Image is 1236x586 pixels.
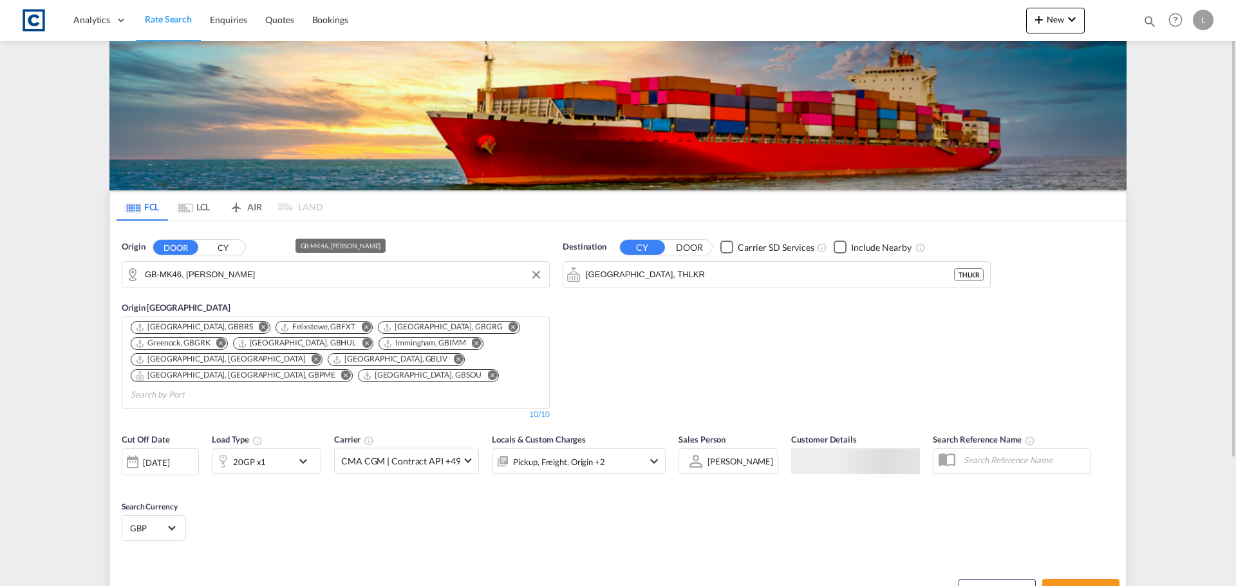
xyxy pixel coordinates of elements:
[117,192,323,221] md-pagination-wrapper: Use the left and right arrow keys to navigate between tabs
[252,435,263,446] md-icon: icon-information-outline
[933,434,1035,444] span: Search Reference Name
[817,243,827,253] md-icon: Unchecked: Search for CY (Container Yard) services for all selected carriers.Checked : Search for...
[464,338,483,351] button: Remove
[851,241,912,254] div: Include Nearby
[706,452,774,470] md-select: Sales Person: Lauren Prentice
[135,322,256,333] div: Press delete to remove this chip.
[1143,14,1157,28] md-icon: icon-magnify
[1193,10,1213,30] div: L
[492,434,586,444] span: Locals & Custom Charges
[303,354,322,367] button: Remove
[1026,8,1085,33] button: icon-plus 400-fgNewicon-chevron-down
[212,448,321,474] div: 20GP x1icon-chevron-down
[250,322,270,334] button: Remove
[122,473,131,491] md-datepicker: Select
[153,240,198,255] button: DOOR
[122,262,549,288] md-input-container: GB-MK46, Milton Keynes
[333,370,352,383] button: Remove
[529,409,550,420] div: 10/10
[382,322,505,333] div: Press delete to remove this chip.
[312,14,348,25] span: Bookings
[135,322,253,333] div: Bristol, GBBRS
[500,322,520,334] button: Remove
[145,14,192,24] span: Rate Search
[280,322,355,333] div: Felixstowe, GBFXT
[220,192,271,221] md-tab-item: AIR
[834,241,912,254] md-checkbox: Checkbox No Ink
[720,241,814,254] md-checkbox: Checkbox No Ink
[563,241,606,253] span: Destination
[168,192,220,221] md-tab-item: LCL
[353,338,373,351] button: Remove
[1165,9,1193,32] div: Help
[122,241,145,253] span: Origin
[200,240,245,255] button: CY
[135,354,308,365] div: Press delete to remove this chip.
[620,240,665,255] button: CY
[383,338,468,349] div: Press delete to remove this chip.
[1031,12,1047,27] md-icon: icon-plus 400-fg
[135,338,213,349] div: Press delete to remove this chip.
[791,434,856,444] span: Customer Details
[135,370,338,381] div: Press delete to remove this chip.
[1165,9,1186,31] span: Help
[143,457,169,468] div: [DATE]
[915,243,926,253] md-icon: Unchecked: Ignores neighbouring ports when fetching rates.Checked : Includes neighbouring ports w...
[122,448,199,475] div: [DATE]
[364,435,374,446] md-icon: The selected Trucker/Carrierwill be displayed in the rate results If the rates are from another f...
[238,338,359,349] div: Press delete to remove this chip.
[129,518,179,537] md-select: Select Currency: £ GBPUnited Kingdom Pound
[135,354,305,365] div: London Gateway Port, GBLGP
[122,302,230,313] span: Origin [GEOGRAPHIC_DATA]
[295,453,317,469] md-icon: icon-chevron-down
[586,265,954,284] input: Search by Port
[527,265,546,284] button: Clear Input
[73,14,110,26] span: Analytics
[130,522,166,534] span: GBP
[479,370,498,383] button: Remove
[210,14,247,25] span: Enquiries
[382,322,503,333] div: Grangemouth, GBGRG
[1143,14,1157,33] div: icon-magnify
[280,322,358,333] div: Press delete to remove this chip.
[1025,435,1035,446] md-icon: Your search will be saved by the below given name
[135,370,335,381] div: Portsmouth, HAM, GBPME
[208,338,227,351] button: Remove
[563,262,990,288] md-input-container: Lat Krabang, THLKR
[122,434,170,444] span: Cut Off Date
[1064,12,1080,27] md-icon: icon-chevron-down
[334,434,374,444] span: Carrier
[301,239,381,253] div: GB-MK46, [PERSON_NAME]
[954,268,984,281] div: THLKR
[738,241,814,254] div: Carrier SD Services
[707,456,773,466] div: [PERSON_NAME]
[129,317,543,405] md-chips-wrap: Chips container. Use arrow keys to select chips.
[667,240,712,255] button: DOOR
[383,338,465,349] div: Immingham, GBIMM
[332,354,447,365] div: Liverpool, GBLIV
[229,199,244,209] md-icon: icon-airplane
[679,434,726,444] span: Sales Person
[1031,14,1080,24] span: New
[445,354,464,367] button: Remove
[341,455,460,468] span: CMA CGM | Contract API +49
[265,14,294,25] span: Quotes
[646,453,662,469] md-icon: icon-chevron-down
[109,41,1127,190] img: LCL+%26+FCL+BACKGROUND.png
[122,502,178,511] span: Search Currency
[117,192,168,221] md-tab-item: FCL
[145,265,543,284] input: Search by Door
[238,338,357,349] div: Hull, GBHUL
[353,322,372,334] button: Remove
[212,434,263,444] span: Load Type
[233,453,266,471] div: 20GP x1
[362,370,482,381] div: Southampton, GBSOU
[362,370,485,381] div: Press delete to remove this chip.
[332,354,450,365] div: Press delete to remove this chip.
[957,450,1090,470] input: Search Reference Name
[135,338,211,349] div: Greenock, GBGRK
[492,448,666,474] div: Pickup Freight Origin Origin Custom Factory Stuffingicon-chevron-down
[131,385,253,405] input: Search by Port
[513,453,604,471] div: Pickup Freight Origin Origin Custom Factory Stuffing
